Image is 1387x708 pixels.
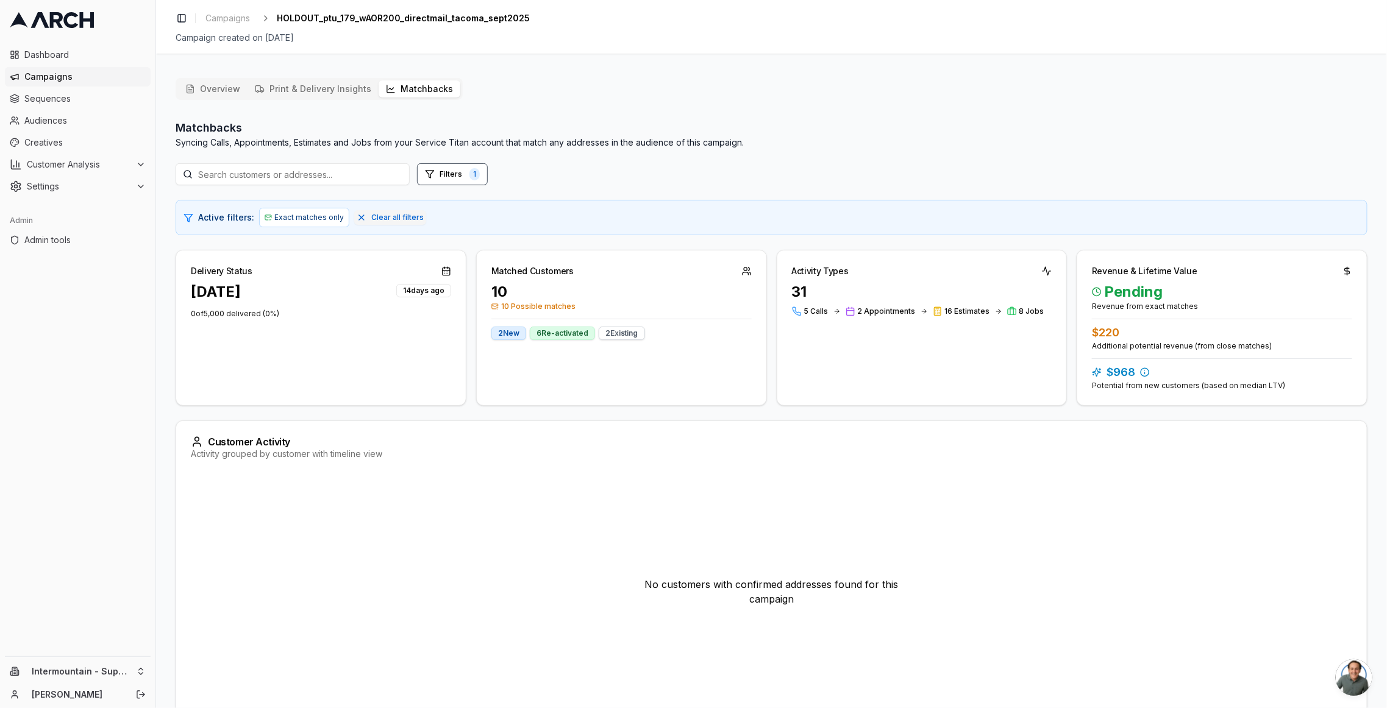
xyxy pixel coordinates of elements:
[1092,364,1352,381] div: $968
[1092,324,1352,341] div: $220
[491,327,526,340] div: 2 New
[469,168,480,180] span: 1
[24,115,146,127] span: Audiences
[274,213,344,222] span: Exact matches only
[5,45,151,65] a: Dashboard
[24,93,146,105] span: Sequences
[24,71,146,83] span: Campaigns
[1019,306,1044,316] span: 8 Jobs
[396,282,451,297] button: 14days ago
[32,689,123,701] a: [PERSON_NAME]
[491,302,752,311] span: 10 Possible matches
[1092,341,1352,351] div: Additional potential revenue (from close matches)
[5,89,151,108] a: Sequences
[792,265,849,277] div: Activity Types
[191,282,241,302] div: [DATE]
[371,213,424,222] span: Clear all filters
[32,666,131,677] span: Intermountain - Superior Water & Air
[5,111,151,130] a: Audiences
[1092,265,1197,277] div: Revenue & Lifetime Value
[27,180,131,193] span: Settings
[354,210,426,225] button: Clear all filters
[178,80,248,97] button: Overview
[5,230,151,250] a: Admin tools
[1092,381,1352,391] div: Potential from new customers (based on median LTV)
[27,158,131,171] span: Customer Analysis
[201,10,530,27] nav: breadcrumb
[379,80,460,97] button: Matchbacks
[599,327,645,340] div: 2 Existing
[5,211,151,230] div: Admin
[1092,302,1352,311] div: Revenue from exact matches
[417,163,488,185] button: Open filters (1 active)
[1092,282,1352,302] span: Pending
[176,32,1367,44] div: Campaign created on [DATE]
[24,136,146,149] span: Creatives
[945,306,990,316] span: 16 Estimates
[5,662,151,681] button: Intermountain - Superior Water & Air
[198,211,254,224] span: Active filters:
[804,306,829,316] span: 5 Calls
[491,265,574,277] div: Matched Customers
[24,49,146,61] span: Dashboard
[205,12,250,24] span: Campaigns
[176,163,410,185] input: Search customers or addresses...
[5,133,151,152] a: Creatives
[5,67,151,87] a: Campaigns
[491,282,752,302] div: 10
[635,577,908,606] p: No customers with confirmed addresses found for this campaign
[5,177,151,196] button: Settings
[176,119,744,136] h2: Matchbacks
[530,327,595,340] div: 6 Re-activated
[5,155,151,174] button: Customer Analysis
[191,436,1352,448] div: Customer Activity
[176,136,744,149] p: Syncing Calls, Appointments, Estimates and Jobs from your Service Titan account that match any ad...
[277,12,530,24] span: HOLDOUT_ptu_179_wAOR200_directmail_tacoma_sept2025
[248,80,379,97] button: Print & Delivery Insights
[201,10,255,27] a: Campaigns
[191,265,252,277] div: Delivery Status
[191,309,451,319] p: 0 of 5,000 delivered ( 0 %)
[858,306,916,316] span: 2 Appointments
[1336,659,1372,696] div: Open chat
[24,234,146,246] span: Admin tools
[191,448,1352,460] div: Activity grouped by customer with timeline view
[792,282,1052,302] div: 31
[396,284,451,297] div: 14 days ago
[132,686,149,703] button: Log out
